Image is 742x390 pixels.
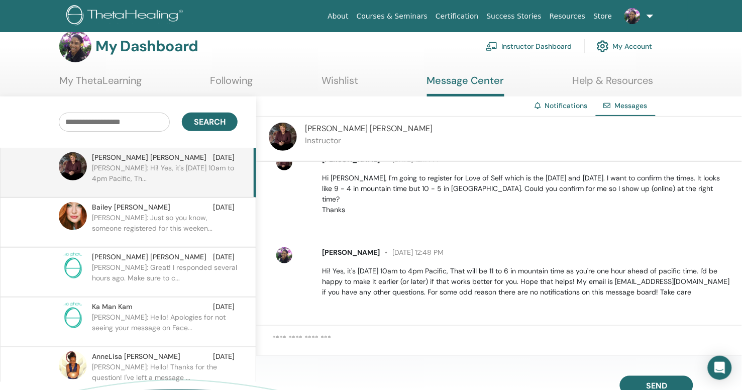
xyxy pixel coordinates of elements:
a: About [324,7,352,26]
span: [DATE] [213,302,235,312]
p: [PERSON_NAME]: Hello! Apologies for not seeing your message on Face... [92,312,238,342]
span: [DATE] [213,252,235,262]
a: My ThetaLearning [59,74,142,94]
a: My Account [597,35,653,57]
p: Hi [PERSON_NAME], I'm going to register for Love of Self which is the [DATE] and [DATE]. I want t... [323,173,730,215]
a: Help & Resources [573,74,654,94]
a: Notifications [545,101,588,110]
span: AnneLisa [PERSON_NAME] [92,351,180,362]
a: Resources [546,7,590,26]
p: Hi! Yes, it's [DATE] 10am to 4pm Pacific, That will be 11 to 6 in mountain time as you're one hou... [323,266,730,298]
h3: My Dashboard [95,37,198,55]
span: [DATE] [213,202,235,213]
span: Ka Man Kam [92,302,133,312]
a: Wishlist [322,74,358,94]
p: [PERSON_NAME]: Great! I responded several hours ago. Make sure to c... [92,262,238,292]
a: Store [590,7,616,26]
img: default.jpg [59,202,87,230]
img: chalkboard-teacher.svg [486,42,498,51]
a: Courses & Seminars [353,7,432,26]
img: no-photo.png [59,252,87,280]
a: Instructor Dashboard [486,35,572,57]
img: logo.png [66,5,186,28]
img: default.jpg [276,247,292,263]
a: Success Stories [483,7,546,26]
img: default.jpg [624,8,641,24]
span: [DATE] 12:48 PM [380,248,444,257]
span: Messages [615,101,648,110]
a: Following [210,74,253,94]
img: default.jpg [59,152,87,180]
button: Search [182,113,238,131]
img: default.jpg [59,30,91,62]
a: Certification [432,7,482,26]
img: default.jpg [276,154,292,170]
p: [PERSON_NAME]: Just so you know, someone registered for this weeken... [92,213,238,243]
span: Bailey [PERSON_NAME] [92,202,170,213]
p: [PERSON_NAME]: Hi! Yes, it's [DATE] 10am to 4pm Pacific, Th... [92,163,238,193]
img: cog.svg [597,38,609,55]
span: [DATE] [213,351,235,362]
span: Search [194,117,226,127]
span: [PERSON_NAME] [323,248,380,257]
span: [PERSON_NAME] [PERSON_NAME] [305,123,433,134]
p: Instructor [305,135,433,147]
img: no-photo.png [59,302,87,330]
img: default.jpg [59,351,87,379]
span: [PERSON_NAME] [PERSON_NAME] [92,252,206,262]
div: Open Intercom Messenger [708,356,732,380]
span: [DATE] [213,152,235,163]
img: default.jpg [269,123,297,151]
a: Message Center [427,74,504,96]
span: [PERSON_NAME] [PERSON_NAME] [92,152,206,163]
